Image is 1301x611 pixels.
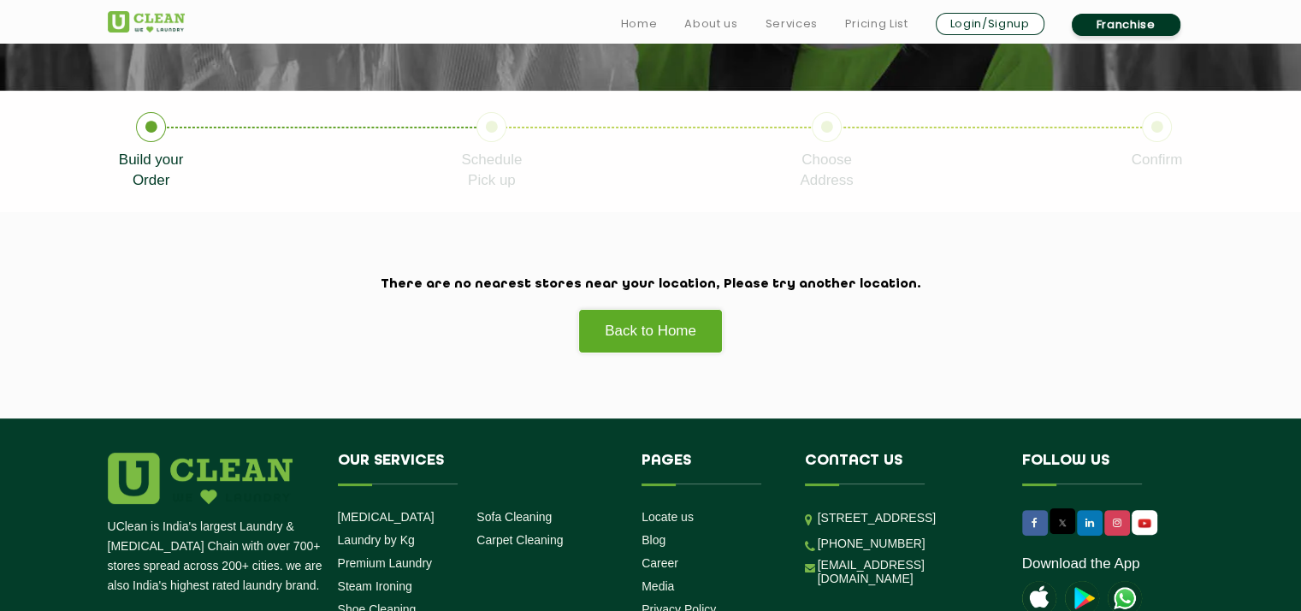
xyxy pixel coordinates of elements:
[621,14,658,34] a: Home
[108,517,325,596] p: UClean is India's largest Laundry & [MEDICAL_DATA] Chain with over 700+ stores spread across 200+...
[338,453,617,485] h4: Our Services
[1022,453,1173,485] h4: Follow us
[818,558,996,585] a: [EMAIL_ADDRESS][DOMAIN_NAME]
[461,150,522,191] p: Schedule Pick up
[642,510,694,524] a: Locate us
[578,309,723,353] a: Back to Home
[845,14,908,34] a: Pricing List
[338,556,433,570] a: Premium Laundry
[642,579,674,593] a: Media
[805,453,996,485] h4: Contact us
[108,277,1194,293] h2: There are no nearest stores near your location, Please try another location.
[1133,514,1156,532] img: UClean Laundry and Dry Cleaning
[108,11,185,33] img: UClean Laundry and Dry Cleaning
[642,533,665,547] a: Blog
[108,453,293,504] img: logo.png
[684,14,737,34] a: About us
[476,533,563,547] a: Carpet Cleaning
[119,150,184,191] p: Build your Order
[642,453,779,485] h4: Pages
[1132,150,1183,170] p: Confirm
[338,579,412,593] a: Steam Ironing
[1022,555,1140,572] a: Download the App
[936,13,1044,35] a: Login/Signup
[800,150,853,191] p: Choose Address
[1072,14,1180,36] a: Franchise
[338,510,435,524] a: [MEDICAL_DATA]
[338,533,415,547] a: Laundry by Kg
[476,510,552,524] a: Sofa Cleaning
[818,537,925,550] a: [PHONE_NUMBER]
[642,556,678,570] a: Career
[818,508,996,528] p: [STREET_ADDRESS]
[765,14,817,34] a: Services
